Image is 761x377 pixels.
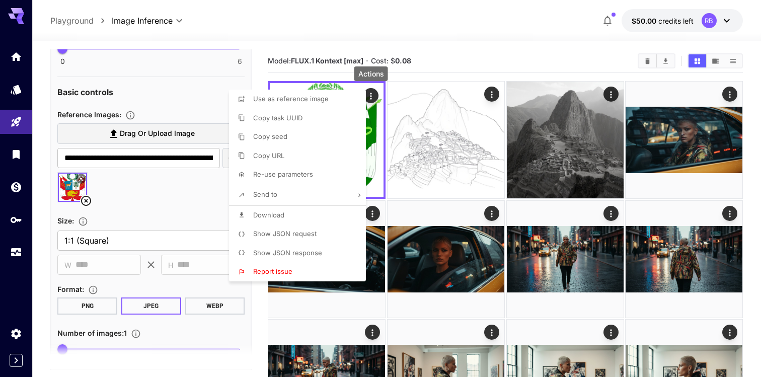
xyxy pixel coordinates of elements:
[253,190,277,198] span: Send to
[354,66,388,81] div: Actions
[253,114,302,122] span: Copy task UUID
[253,230,317,238] span: Show JSON request
[253,249,322,257] span: Show JSON response
[253,95,329,103] span: Use as reference image
[253,132,287,140] span: Copy seed
[253,152,284,160] span: Copy URL
[253,267,292,275] span: Report issue
[253,211,284,219] span: Download
[253,170,313,178] span: Re-use parameters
